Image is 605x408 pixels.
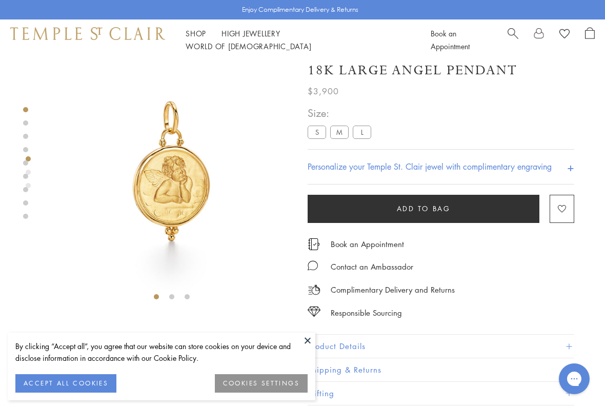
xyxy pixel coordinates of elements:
[308,260,318,271] img: MessageIcon-01_2.svg
[308,105,375,122] span: Size:
[353,126,371,139] label: L
[308,62,517,79] h1: 18K Large Angel Pendant
[331,260,413,273] div: Contact an Ambassador
[26,154,31,196] div: Product gallery navigation
[585,27,595,53] a: Open Shopping Bag
[331,239,404,250] a: Book an Appointment
[508,27,518,53] a: Search
[308,359,574,382] button: Shipping & Returns
[554,360,595,398] iframe: Gorgias live chat messenger
[330,126,349,139] label: M
[331,307,402,319] div: Responsible Sourcing
[221,28,280,38] a: High JewelleryHigh Jewellery
[10,27,165,39] img: Temple St. Clair
[559,27,570,43] a: View Wishlist
[51,49,292,290] img: AP21-BEZGRN
[308,283,320,296] img: icon_delivery.svg
[15,340,308,364] div: By clicking “Accept all”, you agree that our website can store cookies on your device and disclos...
[186,27,408,53] nav: Main navigation
[242,5,358,15] p: Enjoy Complimentary Delivery & Returns
[308,335,574,358] button: Product Details
[397,203,451,215] span: Add to bag
[331,283,455,296] p: Complimentary Delivery and Returns
[308,382,574,405] button: Gifting
[308,238,320,250] img: icon_appointment.svg
[186,41,311,51] a: World of [DEMOGRAPHIC_DATA]World of [DEMOGRAPHIC_DATA]
[308,85,339,98] span: $3,900
[567,157,574,176] h4: +
[215,374,308,393] button: COOKIES SETTINGS
[308,126,326,139] label: S
[308,307,320,317] img: icon_sourcing.svg
[186,28,206,38] a: ShopShop
[308,195,539,223] button: Add to bag
[15,374,116,393] button: ACCEPT ALL COOKIES
[308,161,552,173] h4: Personalize your Temple St. Clair jewel with complimentary engraving
[431,28,470,51] a: Book an Appointment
